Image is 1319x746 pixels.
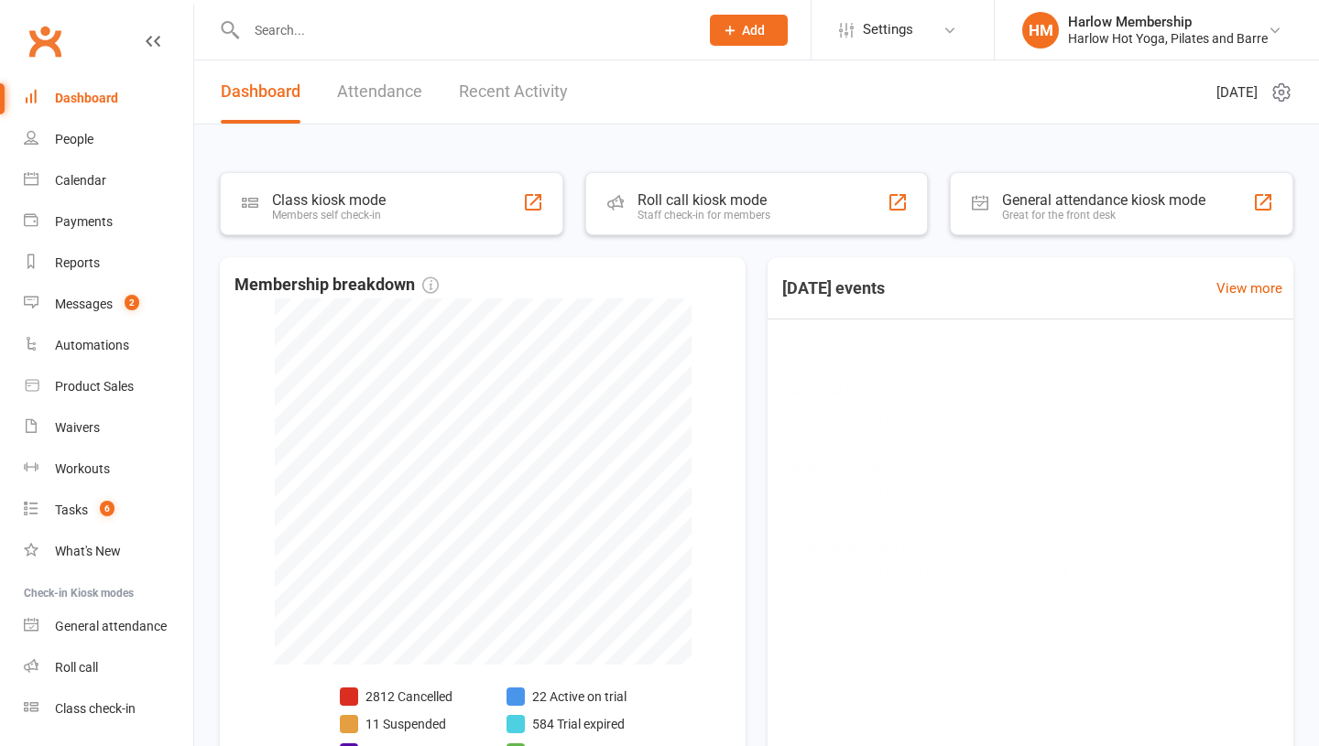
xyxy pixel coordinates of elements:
[125,295,139,310] span: 2
[782,457,1146,481] span: [PERSON_NAME] (Hot Pilates)
[55,338,129,352] div: Automations
[1216,277,1282,299] a: View more
[24,119,193,160] a: People
[863,9,913,50] span: Settings
[742,23,765,38] span: Add
[24,688,193,730] a: Class kiosk mode
[24,366,193,407] a: Product Sales
[507,687,627,707] li: 22 Active on trial
[1216,81,1258,103] span: [DATE]
[1002,191,1205,209] div: General attendance kiosk mode
[782,535,1112,558] span: HARLOW A (Hot Yoga)
[55,132,93,146] div: People
[24,243,193,284] a: Reports
[55,255,100,270] div: Reports
[507,714,627,734] li: 584 Trial expired
[24,606,193,647] a: General attendance kiosk mode
[55,701,136,716] div: Class check-in
[337,60,422,124] a: Attendance
[221,60,300,124] a: Dashboard
[55,173,106,188] div: Calendar
[782,379,1146,403] span: HARLOW F (Hot Barre)
[241,17,686,43] input: Search...
[459,60,568,124] a: Recent Activity
[24,201,193,243] a: Payments
[272,191,386,209] div: Class kiosk mode
[55,91,118,105] div: Dashboard
[340,714,477,734] li: 11 Suspended
[55,461,110,476] div: Workouts
[782,484,1146,504] span: 5:15PM - 6:15PM | Instructor [PERSON_NAME] | [PERSON_NAME]
[24,78,193,119] a: Dashboard
[1002,209,1205,222] div: Great for the front desk
[1022,12,1059,49] div: HM
[24,490,193,531] a: Tasks 6
[24,284,193,325] a: Messages 2
[1068,14,1268,30] div: Harlow Membership
[782,562,1112,582] span: 6:30PM - 7:30PM | Instructor [US_STATE] | [PERSON_NAME]
[55,420,100,435] div: Waivers
[55,297,113,311] div: Messages
[1194,548,1279,568] span: 9 / 40 attendees
[55,619,167,633] div: General attendance
[24,531,193,572] a: What's New
[272,209,386,222] div: Members self check-in
[24,160,193,201] a: Calendar
[340,687,477,707] li: 2812 Cancelled
[24,647,193,688] a: Roll call
[1194,393,1279,413] span: 5 / 40 attendees
[1068,30,1268,47] div: Harlow Hot Yoga, Pilates and Barre
[55,214,113,229] div: Payments
[638,191,770,209] div: Roll call kiosk mode
[55,660,98,675] div: Roll call
[24,407,193,449] a: Waivers
[24,325,193,366] a: Automations
[22,18,68,64] a: Clubworx
[24,449,193,490] a: Workouts
[638,209,770,222] div: Staff check-in for members
[768,272,899,305] h3: [DATE] events
[55,379,134,394] div: Product Sales
[100,501,114,516] span: 6
[782,406,1146,427] span: 4:00PM - 5:00PM | Instructor [PERSON_NAME] | [PERSON_NAME]
[234,272,439,298] span: Membership breakdown
[1194,470,1279,491] span: 7 / 40 attendees
[710,15,788,46] button: Add
[55,544,121,558] div: What's New
[55,503,88,517] div: Tasks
